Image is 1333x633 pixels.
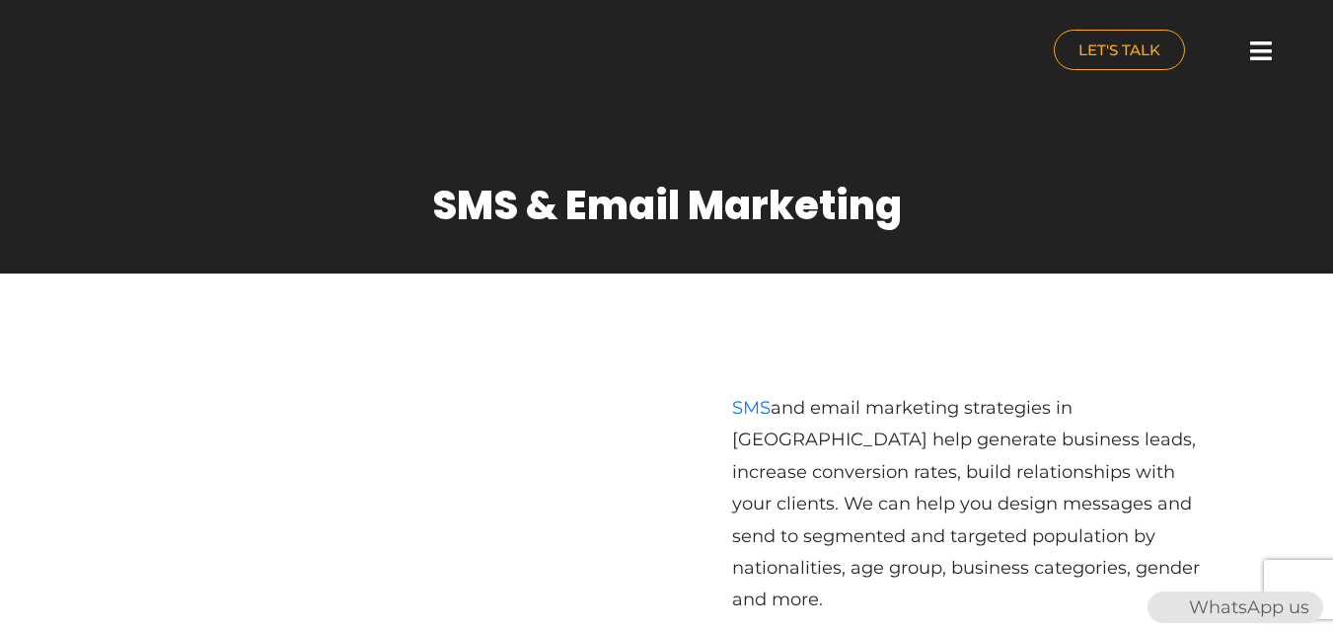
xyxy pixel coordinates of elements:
[432,182,902,229] h1: SMS & Email Marketing
[732,397,771,419] a: SMS
[1078,42,1160,57] span: LET'S TALK
[1148,596,1323,618] a: WhatsAppWhatsApp us
[1149,592,1181,623] img: WhatsApp
[1148,592,1323,623] div: WhatsApp us
[1054,30,1185,70] a: LET'S TALK
[732,392,1210,616] p: and email marketing strategies in [GEOGRAPHIC_DATA] help generate business leads, increase conver...
[10,10,657,96] a: nuance-qatar_logo
[10,10,176,96] img: nuance-qatar_logo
